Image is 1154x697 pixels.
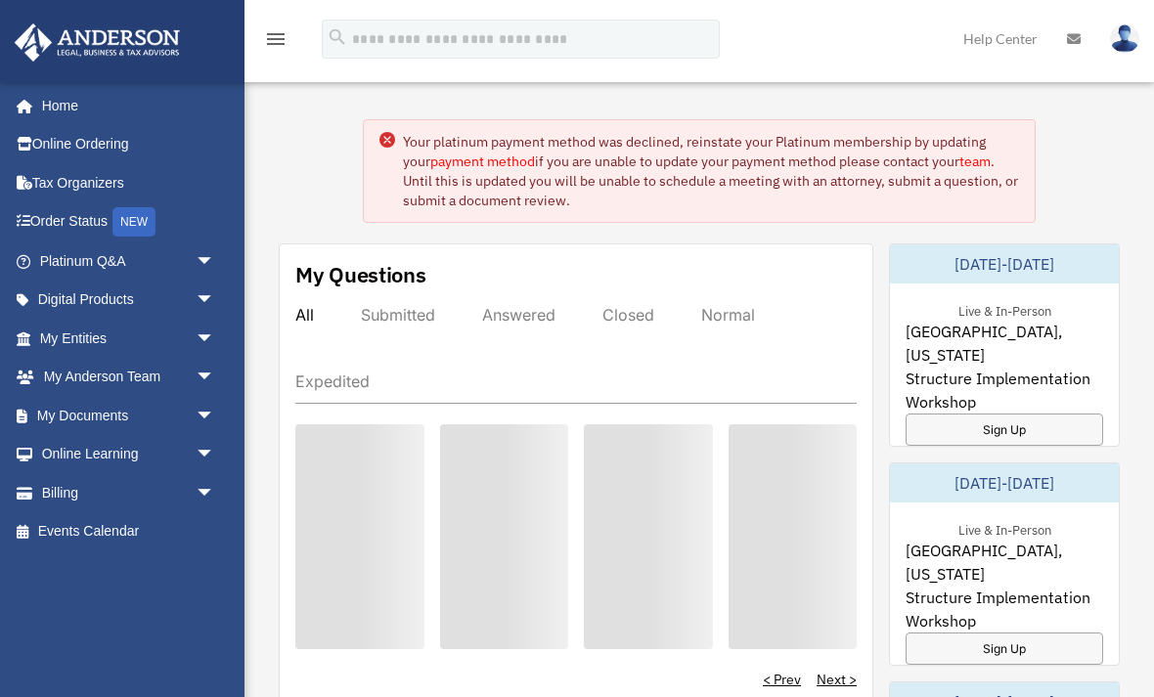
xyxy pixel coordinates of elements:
[890,244,1119,283] div: [DATE]-[DATE]
[196,319,235,359] span: arrow_drop_down
[14,396,244,435] a: My Documentsarrow_drop_down
[701,305,755,325] div: Normal
[763,670,801,689] a: < Prev
[14,202,244,242] a: Order StatusNEW
[196,435,235,475] span: arrow_drop_down
[14,358,244,397] a: My Anderson Teamarrow_drop_down
[196,358,235,398] span: arrow_drop_down
[264,34,288,51] a: menu
[1110,24,1139,53] img: User Pic
[906,539,1103,586] span: [GEOGRAPHIC_DATA], [US_STATE]
[906,414,1103,446] a: Sign Up
[906,367,1103,414] span: Structure Implementation Workshop
[14,319,244,358] a: My Entitiesarrow_drop_down
[430,152,535,170] a: payment method
[196,473,235,513] span: arrow_drop_down
[959,152,991,170] a: team
[196,396,235,436] span: arrow_drop_down
[817,670,857,689] a: Next >
[14,86,235,125] a: Home
[943,299,1067,320] div: Live & In-Person
[295,305,314,325] div: All
[112,207,155,237] div: NEW
[14,241,244,281] a: Platinum Q&Aarrow_drop_down
[14,435,244,474] a: Online Learningarrow_drop_down
[295,371,370,391] div: Expedited
[361,305,435,325] div: Submitted
[196,241,235,282] span: arrow_drop_down
[482,305,555,325] div: Answered
[403,132,1019,210] div: Your platinum payment method was declined, reinstate your Platinum membership by updating your if...
[14,281,244,320] a: Digital Productsarrow_drop_down
[906,320,1103,367] span: [GEOGRAPHIC_DATA], [US_STATE]
[196,281,235,321] span: arrow_drop_down
[327,26,348,48] i: search
[602,305,654,325] div: Closed
[14,512,244,551] a: Events Calendar
[14,125,244,164] a: Online Ordering
[14,473,244,512] a: Billingarrow_drop_down
[890,463,1119,502] div: [DATE]-[DATE]
[9,23,186,62] img: Anderson Advisors Platinum Portal
[943,518,1067,539] div: Live & In-Person
[906,586,1103,632] span: Structure Implementation Workshop
[14,163,244,202] a: Tax Organizers
[264,27,288,51] i: menu
[295,260,426,289] div: My Questions
[906,632,1103,665] a: Sign Up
